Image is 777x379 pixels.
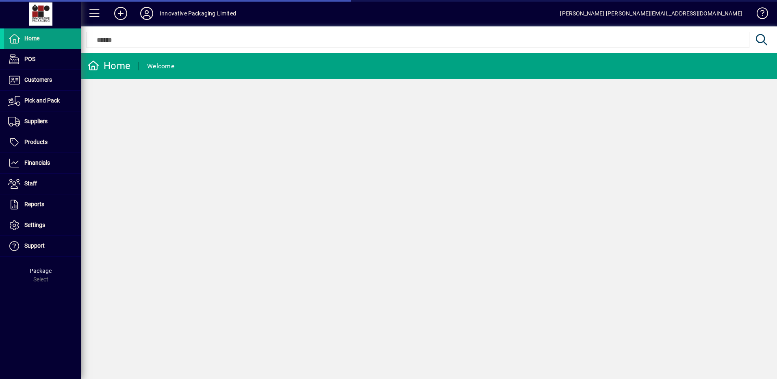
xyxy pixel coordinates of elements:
a: Customers [4,70,81,90]
span: Suppliers [24,118,48,124]
a: Pick and Pack [4,91,81,111]
a: Knowledge Base [751,2,767,28]
a: Staff [4,174,81,194]
span: Products [24,139,48,145]
a: Financials [4,153,81,173]
a: Reports [4,194,81,215]
button: Profile [134,6,160,21]
span: Home [24,35,39,41]
a: Products [4,132,81,152]
button: Add [108,6,134,21]
span: Reports [24,201,44,207]
div: Home [87,59,130,72]
span: Pick and Pack [24,97,60,104]
a: Suppliers [4,111,81,132]
span: Settings [24,222,45,228]
span: POS [24,56,35,62]
span: Support [24,242,45,249]
span: Financials [24,159,50,166]
div: Welcome [147,60,174,73]
span: Customers [24,76,52,83]
a: POS [4,49,81,70]
span: Staff [24,180,37,187]
a: Support [4,236,81,256]
div: Innovative Packaging Limited [160,7,236,20]
span: Package [30,268,52,274]
a: Settings [4,215,81,235]
div: [PERSON_NAME] [PERSON_NAME][EMAIL_ADDRESS][DOMAIN_NAME] [560,7,742,20]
